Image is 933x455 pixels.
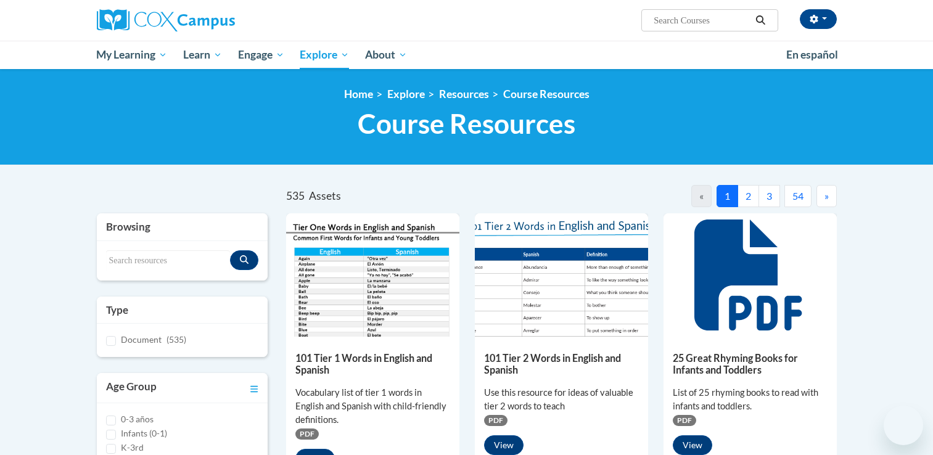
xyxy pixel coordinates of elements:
a: Explore [292,41,357,69]
span: Assets [309,189,341,202]
a: Cox Campus [97,9,331,31]
button: Search resources [230,250,258,270]
label: Infants (0-1) [121,427,167,440]
h5: 101 Tier 2 Words in English and Spanish [484,352,639,376]
button: 2 [738,185,759,207]
img: Cox Campus [97,9,235,31]
h3: Type [106,303,259,318]
input: Search resources [106,250,231,271]
h3: Browsing [106,219,259,234]
div: Use this resource for ideas of valuable tier 2 words to teach [484,386,639,413]
span: Document [121,334,162,345]
span: My Learning [96,47,167,62]
a: Learn [175,41,230,69]
span: » [824,190,829,202]
button: View [484,435,524,455]
span: Course Resources [358,107,575,140]
a: Explore [387,88,425,100]
span: PDF [484,415,508,426]
nav: Pagination Navigation [561,185,836,207]
a: En español [778,42,846,68]
span: Learn [183,47,222,62]
div: List of 25 rhyming books to read with infants and toddlers. [673,386,828,413]
button: View [673,435,712,455]
span: (535) [166,334,186,345]
span: PDF [673,415,696,426]
a: My Learning [89,41,176,69]
input: Search Courses [652,13,751,28]
button: Account Settings [800,9,837,29]
span: About [365,47,407,62]
button: 1 [717,185,738,207]
img: d35314be-4b7e-462d-8f95-b17e3d3bb747.pdf [286,213,459,337]
button: 3 [758,185,780,207]
a: Course Resources [503,88,590,100]
button: 54 [784,185,812,207]
button: Next [816,185,837,207]
label: 0-3 años [121,412,154,426]
a: Engage [230,41,292,69]
span: Explore [300,47,349,62]
iframe: Button to launch messaging window [884,406,923,445]
a: Home [344,88,373,100]
h5: 25 Great Rhyming Books for Infants and Toddlers [673,352,828,376]
span: En español [786,48,838,61]
h5: 101 Tier 1 Words in English and Spanish [295,352,450,376]
span: PDF [295,428,319,440]
h3: Age Group [106,379,157,396]
a: About [357,41,415,69]
a: Resources [439,88,489,100]
label: K-3rd [121,441,144,454]
div: Vocabulary list of tier 1 words in English and Spanish with child-friendly definitions. [295,386,450,427]
img: 836e94b2-264a-47ae-9840-fb2574307f3b.pdf [475,213,648,337]
div: Main menu [78,41,855,69]
span: 535 [286,189,305,202]
button: Search [751,13,770,28]
a: Toggle collapse [250,379,258,396]
span: Engage [238,47,284,62]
